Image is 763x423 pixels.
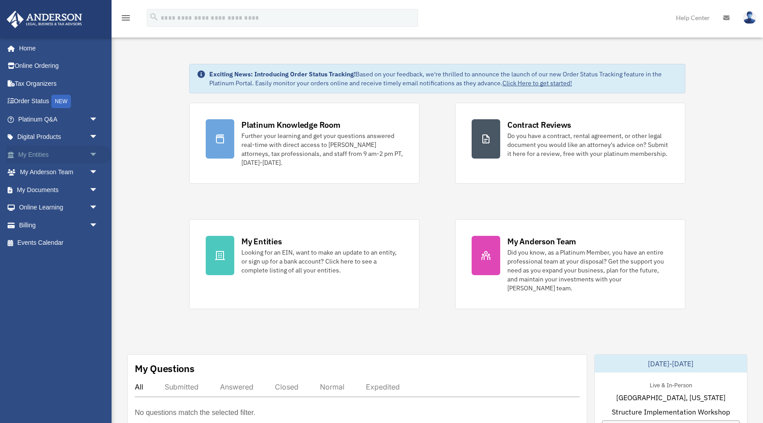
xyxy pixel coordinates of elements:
[89,128,107,147] span: arrow_drop_down
[6,146,112,163] a: My Entitiesarrow_drop_down
[6,110,112,128] a: Platinum Q&Aarrow_drop_down
[595,355,747,373] div: [DATE]-[DATE]
[612,406,730,417] span: Structure Implementation Workshop
[209,70,678,88] div: Based on your feedback, we're thrilled to announce the launch of our new Order Status Tracking fe...
[507,119,571,130] div: Contract Reviews
[120,16,131,23] a: menu
[165,382,199,391] div: Submitted
[241,236,282,247] div: My Entities
[366,382,400,391] div: Expedited
[507,131,669,158] div: Do you have a contract, rental agreement, or other legal document you would like an attorney's ad...
[220,382,253,391] div: Answered
[6,163,112,181] a: My Anderson Teamarrow_drop_down
[507,236,576,247] div: My Anderson Team
[6,234,112,252] a: Events Calendar
[643,380,699,389] div: Live & In-Person
[6,57,112,75] a: Online Ordering
[6,128,112,146] a: Digital Productsarrow_drop_down
[120,13,131,23] i: menu
[6,199,112,217] a: Online Learningarrow_drop_down
[320,382,344,391] div: Normal
[6,39,107,57] a: Home
[189,219,419,309] a: My Entities Looking for an EIN, want to make an update to an entity, or sign up for a bank accoun...
[6,75,112,92] a: Tax Organizers
[507,248,669,293] div: Did you know, as a Platinum Member, you have an entire professional team at your disposal? Get th...
[135,362,195,375] div: My Questions
[743,11,756,24] img: User Pic
[275,382,299,391] div: Closed
[89,163,107,182] span: arrow_drop_down
[149,12,159,22] i: search
[616,392,726,403] span: [GEOGRAPHIC_DATA], [US_STATE]
[89,146,107,164] span: arrow_drop_down
[89,199,107,217] span: arrow_drop_down
[6,181,112,199] a: My Documentsarrow_drop_down
[89,216,107,235] span: arrow_drop_down
[241,119,340,130] div: Platinum Knowledge Room
[502,79,572,87] a: Click Here to get started!
[51,95,71,108] div: NEW
[4,11,85,28] img: Anderson Advisors Platinum Portal
[455,219,685,309] a: My Anderson Team Did you know, as a Platinum Member, you have an entire professional team at your...
[241,131,403,167] div: Further your learning and get your questions answered real-time with direct access to [PERSON_NAM...
[89,181,107,199] span: arrow_drop_down
[209,70,356,78] strong: Exciting News: Introducing Order Status Tracking!
[6,92,112,111] a: Order StatusNEW
[455,103,685,184] a: Contract Reviews Do you have a contract, rental agreement, or other legal document you would like...
[135,406,255,419] p: No questions match the selected filter.
[189,103,419,184] a: Platinum Knowledge Room Further your learning and get your questions answered real-time with dire...
[135,382,143,391] div: All
[241,248,403,275] div: Looking for an EIN, want to make an update to an entity, or sign up for a bank account? Click her...
[6,216,112,234] a: Billingarrow_drop_down
[89,110,107,129] span: arrow_drop_down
